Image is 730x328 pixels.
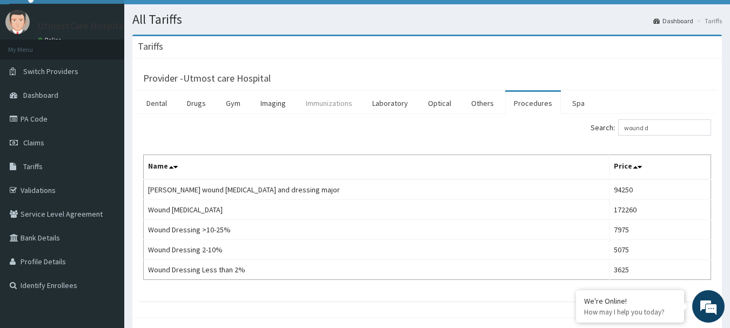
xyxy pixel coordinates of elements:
[694,16,722,25] li: Tariffs
[610,179,711,200] td: 94250
[23,162,43,171] span: Tariffs
[297,92,361,115] a: Immunizations
[610,240,711,260] td: 5075
[178,92,215,115] a: Drugs
[618,119,711,136] input: Search:
[144,200,610,220] td: Wound [MEDICAL_DATA]
[132,12,722,26] h1: All Tariffs
[419,92,460,115] a: Optical
[610,260,711,280] td: 3625
[20,54,44,81] img: d_794563401_company_1708531726252_794563401
[138,42,163,51] h3: Tariffs
[5,10,30,34] img: User Image
[23,90,58,100] span: Dashboard
[177,5,203,31] div: Minimize live chat window
[63,96,149,205] span: We're online!
[591,119,711,136] label: Search:
[252,92,294,115] a: Imaging
[144,260,610,280] td: Wound Dressing Less than 2%
[138,92,176,115] a: Dental
[505,92,561,115] a: Procedures
[564,92,593,115] a: Spa
[584,296,676,306] div: We're Online!
[610,220,711,240] td: 7975
[610,200,711,220] td: 172260
[610,155,711,180] th: Price
[23,66,78,76] span: Switch Providers
[5,216,206,253] textarea: Type your message and hit 'Enter'
[463,92,503,115] a: Others
[144,220,610,240] td: Wound Dressing >10-25%
[143,73,271,83] h3: Provider - Utmost care Hospital
[144,179,610,200] td: [PERSON_NAME] wound [MEDICAL_DATA] and dressing major
[23,138,44,148] span: Claims
[584,307,676,317] p: How may I help you today?
[217,92,249,115] a: Gym
[364,92,417,115] a: Laboratory
[144,240,610,260] td: Wound Dressing 2-10%
[56,61,182,75] div: Chat with us now
[38,36,64,44] a: Online
[144,155,610,180] th: Name
[653,16,693,25] a: Dashboard
[38,21,126,31] p: UtmostCare Hospital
